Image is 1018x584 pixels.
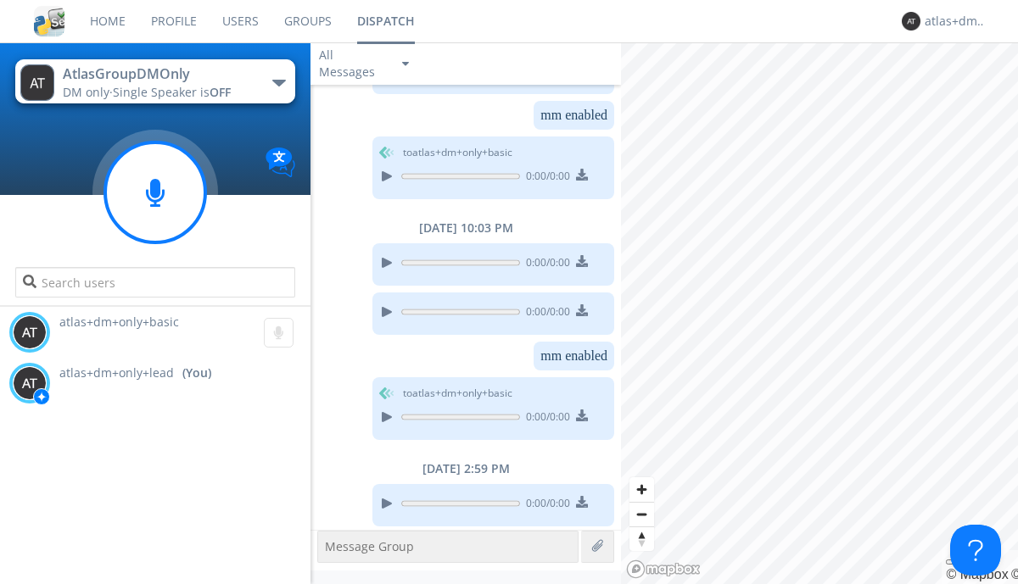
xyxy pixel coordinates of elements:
a: Mapbox logo [626,559,701,579]
span: to atlas+dm+only+basic [403,386,512,401]
div: [DATE] 2:59 PM [310,460,621,477]
span: to atlas+dm+only+basic [403,145,512,160]
button: Toggle attribution [946,559,959,565]
img: 373638.png [13,315,47,349]
img: download media button [576,169,588,181]
img: caret-down-sm.svg [402,62,409,66]
button: Zoom out [629,502,654,526]
div: All Messages [319,47,387,81]
img: download media button [576,496,588,508]
div: AtlasGroupDMOnly [63,64,254,84]
span: 0:00 / 0:00 [520,169,570,187]
img: Translation enabled [266,147,295,177]
span: OFF [210,84,231,100]
img: 373638.png [902,12,920,31]
img: download media button [576,304,588,316]
button: AtlasGroupDMOnlyDM only·Single Speaker isOFF [15,59,294,103]
button: Zoom in [629,477,654,502]
span: 0:00 / 0:00 [520,496,570,514]
span: Single Speaker is [113,84,231,100]
a: Mapbox [946,567,1008,581]
div: atlas+dm+only+lead [925,13,988,30]
span: atlas+dm+only+lead [59,364,174,381]
div: (You) [182,364,211,381]
div: [DATE] 10:03 PM [310,220,621,236]
dc-p: mm enabled [540,348,607,364]
img: download media button [576,255,588,267]
div: DM only · [63,84,254,101]
img: cddb5a64eb264b2086981ab96f4c1ba7 [34,6,64,36]
img: 373638.png [20,64,54,101]
span: atlas+dm+only+basic [59,314,179,330]
span: Zoom out [629,503,654,526]
span: 0:00 / 0:00 [520,255,570,274]
img: download media button [576,409,588,421]
input: Search users [15,267,294,298]
iframe: Toggle Customer Support [950,525,1001,576]
span: 0:00 / 0:00 [520,304,570,323]
button: Reset bearing to north [629,526,654,551]
span: Reset bearing to north [629,527,654,551]
img: 373638.png [13,366,47,400]
span: 0:00 / 0:00 [520,409,570,428]
dc-p: mm enabled [540,108,607,123]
